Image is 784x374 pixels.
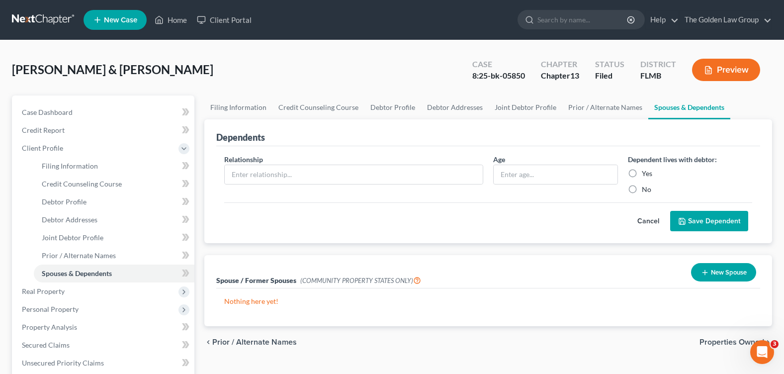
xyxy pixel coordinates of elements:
[14,336,194,354] a: Secured Claims
[570,71,579,80] span: 13
[34,193,194,211] a: Debtor Profile
[472,59,525,70] div: Case
[494,165,617,184] input: Enter age...
[541,70,579,82] div: Chapter
[42,251,116,260] span: Prior / Alternate Names
[34,157,194,175] a: Filing Information
[640,70,676,82] div: FLMB
[42,215,97,224] span: Debtor Addresses
[595,70,624,82] div: Filed
[642,185,651,194] label: No
[22,144,63,152] span: Client Profile
[150,11,192,29] a: Home
[204,338,212,346] i: chevron_left
[212,338,297,346] span: Prior / Alternate Names
[626,211,670,231] button: Cancel
[204,95,272,119] a: Filing Information
[42,233,103,242] span: Joint Debtor Profile
[489,95,562,119] a: Joint Debtor Profile
[595,59,624,70] div: Status
[640,59,676,70] div: District
[493,154,505,165] label: Age
[645,11,679,29] a: Help
[22,359,104,367] span: Unsecured Priority Claims
[34,229,194,247] a: Joint Debtor Profile
[204,338,297,346] button: chevron_left Prior / Alternate Names
[34,175,194,193] a: Credit Counseling Course
[14,121,194,139] a: Credit Report
[771,340,779,348] span: 3
[642,169,652,179] label: Yes
[22,341,70,349] span: Secured Claims
[648,95,730,119] a: Spouses & Dependents
[224,296,752,306] p: Nothing here yet!
[104,16,137,24] span: New Case
[14,318,194,336] a: Property Analysis
[34,247,194,265] a: Prior / Alternate Names
[216,276,296,284] span: Spouse / Former Spouses
[12,62,213,77] span: [PERSON_NAME] & [PERSON_NAME]
[22,287,65,295] span: Real Property
[224,155,263,164] span: Relationship
[42,162,98,170] span: Filing Information
[537,10,628,29] input: Search by name...
[680,11,772,29] a: The Golden Law Group
[699,338,764,346] span: Properties Owned
[628,154,717,165] label: Dependent lives with debtor:
[34,265,194,282] a: Spouses & Dependents
[670,211,748,232] button: Save Dependent
[300,277,421,284] span: (COMMUNITY PROPERTY STATES ONLY)
[692,59,760,81] button: Preview
[541,59,579,70] div: Chapter
[22,126,65,134] span: Credit Report
[42,197,87,206] span: Debtor Profile
[192,11,257,29] a: Client Portal
[216,131,265,143] div: Dependents
[562,95,648,119] a: Prior / Alternate Names
[42,180,122,188] span: Credit Counseling Course
[42,269,112,278] span: Spouses & Dependents
[691,263,756,281] button: New Spouse
[22,305,79,313] span: Personal Property
[22,323,77,331] span: Property Analysis
[14,103,194,121] a: Case Dashboard
[764,338,772,346] i: chevron_right
[472,70,525,82] div: 8:25-bk-05850
[272,95,364,119] a: Credit Counseling Course
[750,340,774,364] iframe: Intercom live chat
[225,165,483,184] input: Enter relationship...
[14,354,194,372] a: Unsecured Priority Claims
[421,95,489,119] a: Debtor Addresses
[364,95,421,119] a: Debtor Profile
[699,338,772,346] button: Properties Owned chevron_right
[34,211,194,229] a: Debtor Addresses
[22,108,73,116] span: Case Dashboard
